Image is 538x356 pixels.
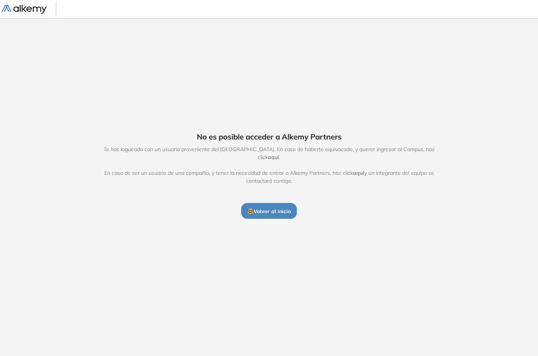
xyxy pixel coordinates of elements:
iframe: Chat Widget [403,269,538,356]
span: aquí [268,154,279,161]
span: 🤓 Volver al inicio [247,208,291,215]
img: Logo [2,5,47,14]
span: aquí [353,170,364,176]
div: Widget de chat [403,269,538,356]
span: Te has logueado con un usuario proveniente del [GEOGRAPHIC_DATA]. En caso de haberte equivocado, ... [96,145,442,185]
button: 🤓Volver al inicio [241,203,297,219]
span: No es posible acceder a Alkemy Partners [197,131,342,142]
